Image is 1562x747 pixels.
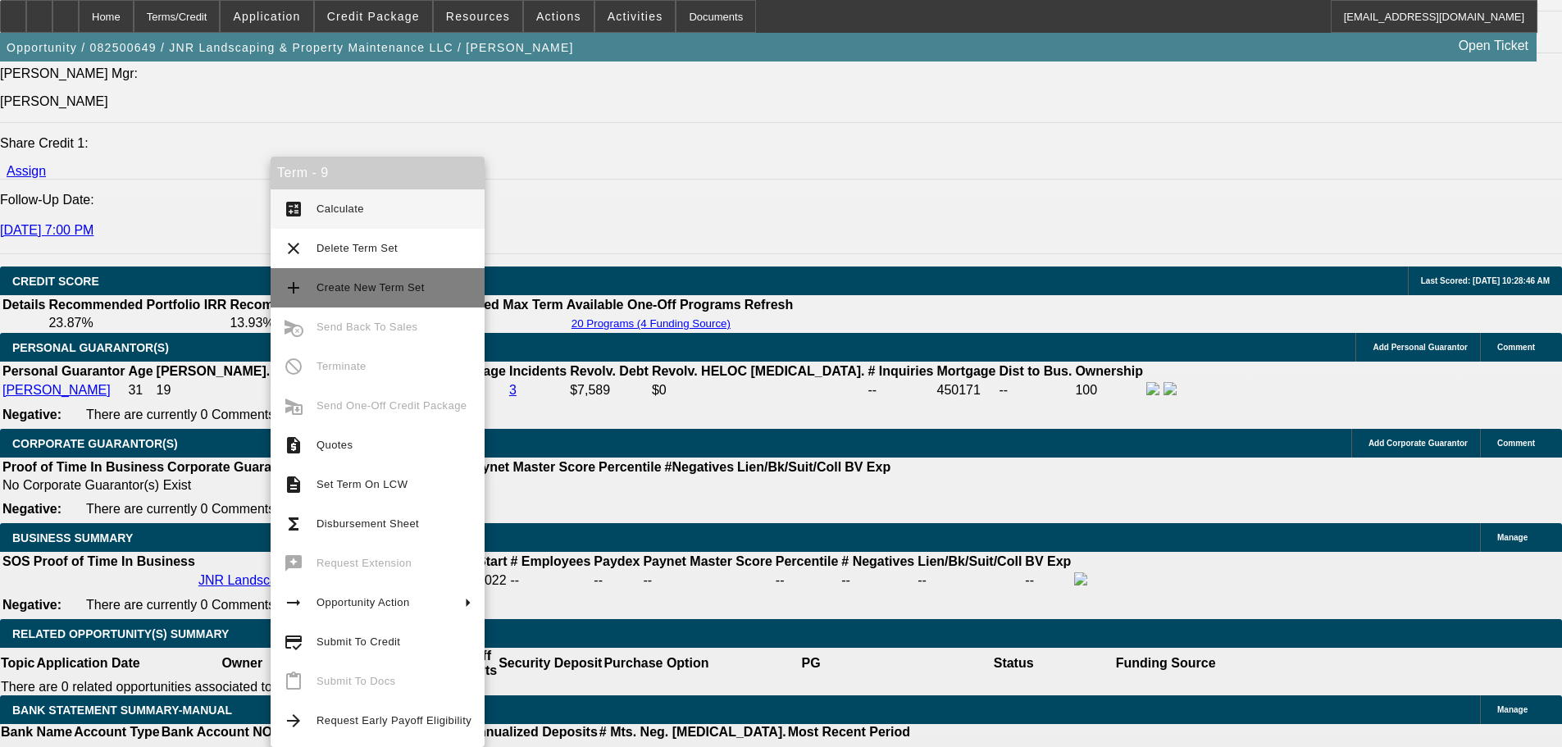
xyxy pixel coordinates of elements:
b: Lien/Bk/Suit/Coll [737,460,841,474]
mat-icon: calculate [284,199,303,219]
span: Activities [608,10,663,23]
b: Age [128,364,153,378]
b: Revolv. HELOC [MEDICAL_DATA]. [652,364,865,378]
b: Personal Guarantor [2,364,125,378]
b: Lien/Bk/Suit/Coll [918,554,1022,568]
th: Annualized Deposits [467,724,598,740]
mat-icon: credit_score [284,632,303,652]
b: Paynet Master Score [643,554,772,568]
th: Application Date [35,648,140,679]
td: 23.87% [48,315,227,331]
td: No Corporate Guarantor(s) Exist [2,477,898,494]
td: -- [999,381,1073,399]
td: -- [867,381,934,399]
div: -- [776,573,838,588]
b: Percentile [599,460,661,474]
span: Quotes [316,439,353,451]
th: Security Deposit [498,648,603,679]
td: 19 [156,381,300,399]
mat-icon: request_quote [284,435,303,455]
span: PERSONAL GUARANTOR(S) [12,341,169,354]
b: Start [477,554,507,568]
th: Most Recent Period [787,724,911,740]
td: -- [593,572,640,590]
th: Available One-Off Programs [566,297,742,313]
button: Application [221,1,312,32]
th: Purchase Option [603,648,709,679]
b: Negative: [2,598,61,612]
span: Opportunity / 082500649 / JNR Landscaping & Property Maintenance LLC / [PERSON_NAME] [7,41,574,54]
td: -- [1024,572,1072,590]
span: Opportunity Action [316,596,410,608]
img: linkedin-icon.png [1164,382,1177,395]
span: -- [511,573,520,587]
span: There are currently 0 Comments entered on this opportunity [86,502,434,516]
b: BV Exp [1025,554,1071,568]
span: Actions [536,10,581,23]
span: Calculate [316,203,364,215]
div: -- [841,573,914,588]
span: CREDIT SCORE [12,275,99,288]
th: Refresh [744,297,795,313]
th: Proof of Time In Business [33,553,196,570]
button: Activities [595,1,676,32]
span: Comment [1497,439,1535,448]
span: Resources [446,10,510,23]
span: Create New Term Set [316,281,425,294]
th: Bank Account NO. [161,724,277,740]
td: $0 [651,381,866,399]
span: Delete Term Set [316,242,398,254]
mat-icon: clear [284,239,303,258]
span: Credit Package [327,10,420,23]
b: Ownership [1075,364,1143,378]
div: -- [643,573,772,588]
span: Last Scored: [DATE] 10:28:46 AM [1421,276,1550,285]
b: #Negatives [665,460,735,474]
b: [PERSON_NAME]. EST [157,364,299,378]
a: Assign [7,164,46,178]
img: facebook-icon.png [1074,572,1087,585]
a: Open Ticket [1452,32,1535,60]
td: 2022 [476,572,508,590]
b: Paydex [594,554,640,568]
button: 20 Programs (4 Funding Source) [567,317,735,330]
b: Mortgage [937,364,996,378]
mat-icon: description [284,475,303,494]
b: Negative: [2,502,61,516]
a: JNR Landscaping & Property Maintenance LLC [198,573,474,587]
td: 13.93% [229,315,403,331]
button: Resources [434,1,522,32]
th: Recommended Portfolio IRR [48,297,227,313]
b: Percentile [776,554,838,568]
button: Actions [524,1,594,32]
th: PG [709,648,912,679]
b: Dist to Bus. [1000,364,1072,378]
span: CORPORATE GUARANTOR(S) [12,437,178,450]
div: Term - 9 [271,157,485,189]
b: BV Exp [845,460,890,474]
th: Owner [141,648,344,679]
mat-icon: arrow_forward [284,711,303,731]
span: BANK STATEMENT SUMMARY-MANUAL [12,704,232,717]
th: Proof of Time In Business [2,459,165,476]
span: Manage [1497,705,1528,714]
b: # Inquiries [868,364,933,378]
td: -- [917,572,1022,590]
mat-icon: functions [284,514,303,534]
a: 3 [509,383,517,397]
span: Add Corporate Guarantor [1368,439,1468,448]
b: # Negatives [841,554,914,568]
th: Account Type [73,724,161,740]
th: Details [2,297,46,313]
b: Revolv. Debt [570,364,649,378]
td: $7,589 [569,381,649,399]
img: facebook-icon.png [1146,382,1159,395]
span: Application [233,10,300,23]
span: BUSINESS SUMMARY [12,531,133,544]
button: Credit Package [315,1,432,32]
span: Disbursement Sheet [316,517,419,530]
b: # Employees [511,554,591,568]
b: Corporate Guarantor [167,460,297,474]
td: 100 [1074,381,1144,399]
th: Funding Source [1115,648,1217,679]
